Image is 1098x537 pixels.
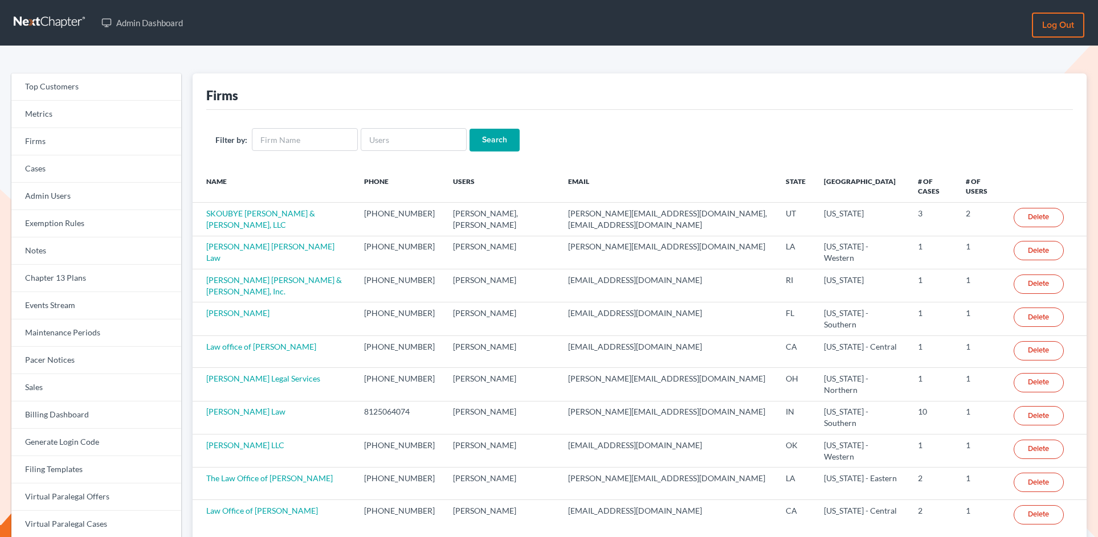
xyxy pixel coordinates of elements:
div: Firms [206,87,238,104]
td: [EMAIL_ADDRESS][DOMAIN_NAME] [559,499,777,531]
td: [PHONE_NUMBER] [355,203,444,236]
td: 10 [909,401,957,434]
td: [PHONE_NUMBER] [355,269,444,302]
td: [PERSON_NAME] [444,468,559,499]
td: [US_STATE] - Western [815,434,909,468]
td: OH [777,368,815,401]
td: FL [777,302,815,335]
td: [PERSON_NAME] [444,401,559,434]
a: Firms [11,128,181,155]
td: [PHONE_NUMBER] [355,434,444,468]
td: 2 [909,468,957,499]
a: Generate Login Code [11,429,181,456]
a: Sales [11,374,181,401]
td: UT [777,203,815,236]
th: Users [444,170,559,203]
td: [PERSON_NAME] [444,368,559,401]
a: [PERSON_NAME] LLC [206,440,284,450]
td: CA [777,499,815,531]
td: 2 [957,203,1005,236]
td: 8125064074 [355,401,444,434]
a: [PERSON_NAME] [206,308,270,318]
td: [PHONE_NUMBER] [355,302,444,335]
td: [US_STATE] - Central [815,335,909,367]
a: Delete [1014,406,1064,425]
td: 3 [909,203,957,236]
td: [PERSON_NAME] [444,236,559,269]
label: Filter by: [215,134,247,146]
a: SKOUBYE [PERSON_NAME] & [PERSON_NAME], LLC [206,208,315,229]
a: Notes [11,237,181,265]
a: Exemption Rules [11,210,181,237]
a: Metrics [11,101,181,128]
a: Pacer Notices [11,347,181,374]
a: [PERSON_NAME] [PERSON_NAME] & [PERSON_NAME], Inc. [206,275,342,296]
td: LA [777,236,815,269]
td: [US_STATE] - Southern [815,302,909,335]
td: [PHONE_NUMBER] [355,368,444,401]
a: Chapter 13 Plans [11,265,181,292]
td: [PHONE_NUMBER] [355,335,444,367]
a: Delete [1014,241,1064,260]
td: 1 [909,302,957,335]
td: 1 [957,269,1005,302]
td: CA [777,335,815,367]
td: [EMAIL_ADDRESS][DOMAIN_NAME] [559,335,777,367]
td: [PERSON_NAME] [444,335,559,367]
a: Virtual Paralegal Offers [11,483,181,511]
td: 1 [909,335,957,367]
td: 1 [957,401,1005,434]
td: [PERSON_NAME][EMAIL_ADDRESS][DOMAIN_NAME] [559,236,777,269]
td: 1 [909,434,957,468]
td: [US_STATE] - Central [815,499,909,531]
a: The Law Office of [PERSON_NAME] [206,473,333,483]
td: [PHONE_NUMBER] [355,468,444,499]
a: [PERSON_NAME] [PERSON_NAME] Law [206,241,334,263]
th: Phone [355,170,444,203]
a: Filing Templates [11,456,181,483]
a: Law office of [PERSON_NAME] [206,342,316,351]
a: Delete [1014,208,1064,227]
td: 1 [909,236,957,269]
a: [PERSON_NAME] Legal Services [206,374,320,383]
td: [US_STATE] [815,269,909,302]
a: Admin Users [11,183,181,210]
th: # of Users [957,170,1005,203]
input: Firm Name [252,128,358,151]
td: [PERSON_NAME] [444,269,559,302]
td: OK [777,434,815,468]
a: Cases [11,155,181,183]
td: 1 [957,468,1005,499]
a: Delete [1014,373,1064,392]
td: [PERSON_NAME][EMAIL_ADDRESS][DOMAIN_NAME] [559,468,777,499]
td: [EMAIL_ADDRESS][DOMAIN_NAME] [559,269,777,302]
td: [PERSON_NAME][EMAIL_ADDRESS][DOMAIN_NAME], [EMAIL_ADDRESS][DOMAIN_NAME] [559,203,777,236]
td: IN [777,401,815,434]
td: 1 [957,302,1005,335]
td: [PERSON_NAME][EMAIL_ADDRESS][DOMAIN_NAME] [559,368,777,401]
td: [PERSON_NAME][EMAIL_ADDRESS][DOMAIN_NAME] [559,401,777,434]
a: Events Stream [11,292,181,319]
input: Users [361,128,467,151]
a: Admin Dashboard [96,13,189,33]
a: Maintenance Periods [11,319,181,347]
input: Search [470,129,520,151]
th: [GEOGRAPHIC_DATA] [815,170,909,203]
a: Log out [1032,13,1084,38]
th: Name [193,170,355,203]
td: [US_STATE] - Northern [815,368,909,401]
td: 1 [957,335,1005,367]
td: [EMAIL_ADDRESS][DOMAIN_NAME] [559,434,777,468]
a: [PERSON_NAME] Law [206,407,285,416]
a: Delete [1014,505,1064,524]
td: 1 [957,499,1005,531]
td: [PHONE_NUMBER] [355,499,444,531]
td: 2 [909,499,957,531]
a: Top Customers [11,73,181,101]
th: # of Cases [909,170,957,203]
td: [US_STATE] - Eastern [815,468,909,499]
td: [PERSON_NAME] [444,499,559,531]
td: LA [777,468,815,499]
td: [US_STATE] - Southern [815,401,909,434]
a: Billing Dashboard [11,401,181,429]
